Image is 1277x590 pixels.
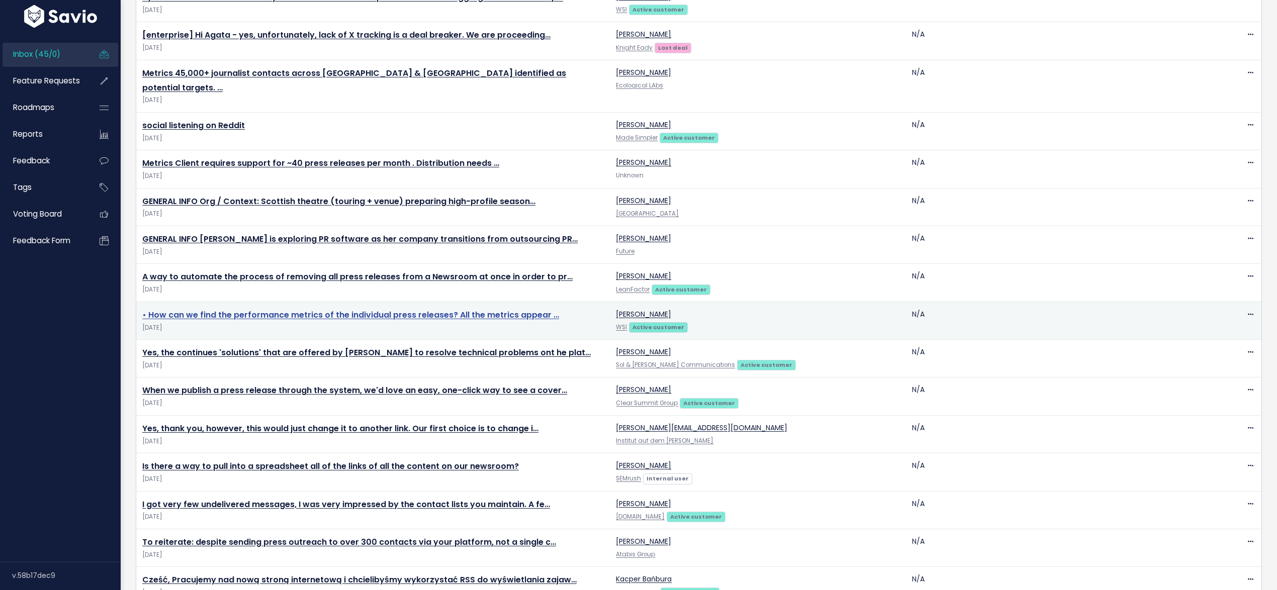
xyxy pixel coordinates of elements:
a: [PERSON_NAME] [616,29,671,39]
a: Feedback form [3,229,83,252]
td: N/A [906,491,1202,529]
td: N/A [906,340,1202,377]
a: Kacper Bańbura [616,574,672,584]
span: Tags [13,182,32,192]
span: [DATE] [142,209,604,219]
a: Knight Eady [616,44,653,52]
td: N/A [906,415,1202,453]
a: [PERSON_NAME] [616,347,671,357]
span: [DATE] [142,133,604,144]
a: Atabis Group [616,550,655,558]
span: Voting Board [13,209,62,219]
a: [PERSON_NAME] [616,233,671,243]
span: [DATE] [142,284,604,295]
a: Cześć, Pracujemy nad nową stroną internetową i chcielibyśmy wykorzystać RSS do wyświetlania zajaw… [142,574,577,585]
a: GENERAL INFO Org / Context: Scottish theatre (touring + venue) preparing high-profile season… [142,195,535,207]
a: Future [616,247,634,255]
a: To reiterate: despite sending press outreach to over 300 contacts via your platform, not a single c… [142,536,556,548]
a: Active customer [680,398,738,408]
strong: Lost deal [658,44,688,52]
a: GENERAL INFO [PERSON_NAME] is exploring PR software as her company transitions from outsourcing PR… [142,233,578,245]
span: [DATE] [142,171,604,181]
span: [DATE] [142,95,604,106]
span: Feature Requests [13,75,80,86]
a: WSI [616,323,627,331]
a: Ecological LAbs [616,81,663,89]
span: [DATE] [142,398,604,409]
a: Roadmaps [3,96,83,119]
a: Active customer [629,4,687,14]
a: [GEOGRAPHIC_DATA] [616,210,679,218]
td: N/A [906,22,1202,60]
img: logo-white.9d6f32f41409.svg [22,5,100,28]
a: Metrics Client requires support for ~40 press releases per month . Distribution needs … [142,157,499,169]
td: N/A [906,453,1202,491]
a: Yes, the continues 'solutions' that are offered by [PERSON_NAME] to resolve technical problems on... [142,347,591,358]
span: [DATE] [142,436,604,447]
a: Active customer [652,284,710,294]
a: Active customer [667,511,725,521]
td: N/A [906,264,1202,302]
a: [PERSON_NAME] [616,120,671,130]
a: Internal user [643,473,692,483]
span: [DATE] [142,43,604,53]
span: [DATE] [142,474,604,484]
span: Inbox (45/0) [13,49,60,59]
td: N/A [906,188,1202,226]
a: A way to automate the process of removing all press releases from a Newsroom at once in order to pr… [142,271,573,282]
span: [DATE] [142,512,604,522]
a: [PERSON_NAME] [616,460,671,470]
a: Inbox (45/0) [3,43,83,66]
a: Active customer [629,322,687,332]
a: social listening on Reddit [142,120,245,131]
a: [DOMAIN_NAME] [616,513,665,521]
a: [PERSON_NAME] [616,384,671,395]
a: [PERSON_NAME] [616,499,671,509]
a: [enterprise] Hi Agata - yes, unfortunately, lack of X tracking is a deal breaker. We are proceeding… [142,29,551,41]
a: Active customer [660,132,718,142]
strong: Active customer [741,361,792,369]
a: • How can we find the performance metrics of the individual press releases? All the metrics appear … [142,309,559,321]
a: [PERSON_NAME] [616,271,671,281]
a: Active customer [737,359,795,369]
strong: Active customer [655,285,707,293]
a: Voting Board [3,203,83,226]
td: N/A [906,60,1202,112]
a: Feedback [3,149,83,172]
a: Institut auf dem [PERSON_NAME] [616,437,713,445]
strong: Active customer [632,323,684,331]
td: N/A [906,150,1202,188]
a: Made Simpler [616,134,658,142]
a: [PERSON_NAME][EMAIL_ADDRESS][DOMAIN_NAME] [616,423,787,433]
a: Yes, thank you, however, this would just change it to another link. Our first choice is to change i… [142,423,538,434]
strong: Active customer [663,134,715,142]
a: [PERSON_NAME] [616,157,671,167]
strong: Active customer [670,513,722,521]
a: Tags [3,176,83,199]
strong: Internal user [647,474,689,482]
td: N/A [906,529,1202,566]
a: I got very few undelivered messages, I was very impressed by the contact lists you maintain. A fe… [142,499,550,510]
a: Lost deal [655,42,691,52]
a: [PERSON_NAME] [616,309,671,319]
span: [DATE] [142,323,604,333]
a: Clear Summit Group [616,399,678,407]
a: [PERSON_NAME] [616,67,671,77]
td: N/A [906,377,1202,415]
a: Sol & [PERSON_NAME] Communications [616,361,735,369]
div: v.58b17dec9 [12,562,121,588]
span: Feedback form [13,235,70,246]
strong: Active customer [683,399,735,407]
a: [PERSON_NAME] [616,195,671,206]
span: [DATE] [142,247,604,257]
span: Unknown [616,171,644,179]
a: When we publish a press release through the system, we'd love an easy, one-click way to see a cover… [142,384,567,396]
a: SEMrush [616,474,641,482]
a: LeanFactor [616,285,650,293]
span: [DATE] [142,5,604,16]
a: WSI [616,6,627,14]
a: [PERSON_NAME] [616,536,671,546]
td: N/A [906,302,1202,339]
span: Feedback [13,155,50,166]
td: N/A [906,112,1202,150]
